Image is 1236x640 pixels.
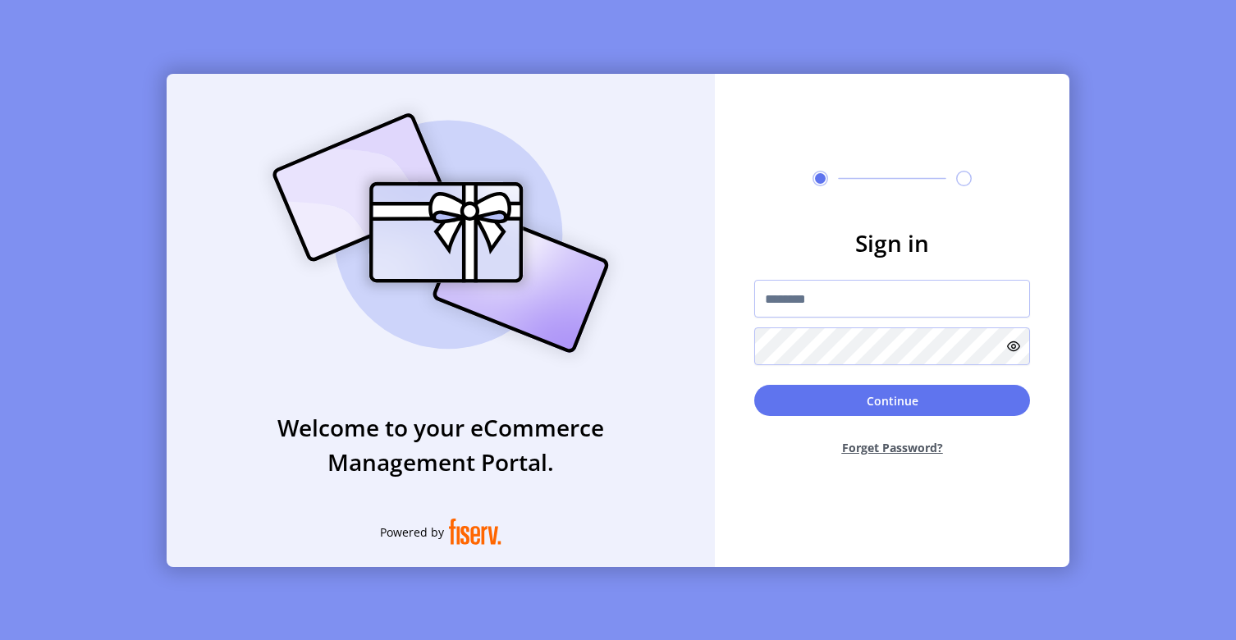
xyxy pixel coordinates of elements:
button: Continue [754,385,1030,416]
h3: Sign in [754,226,1030,260]
span: Powered by [380,523,444,541]
h3: Welcome to your eCommerce Management Portal. [167,410,715,479]
img: card_Illustration.svg [248,95,634,371]
button: Forget Password? [754,426,1030,469]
